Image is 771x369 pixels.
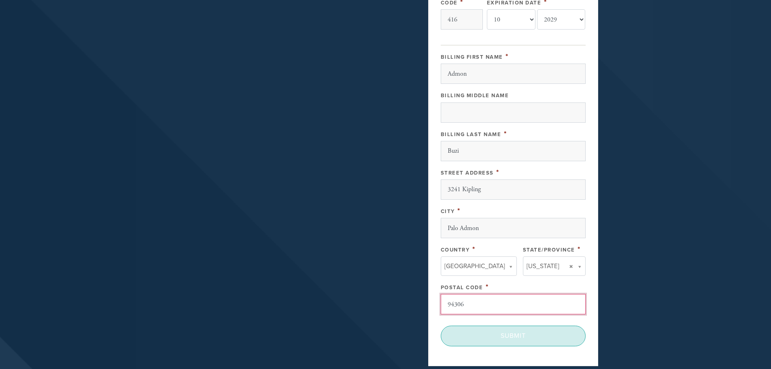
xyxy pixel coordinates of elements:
[444,261,505,271] span: [GEOGRAPHIC_DATA]
[504,129,507,138] span: This field is required.
[537,9,586,30] select: Expiration Date year
[457,206,461,215] span: This field is required.
[441,326,586,346] input: Submit
[527,261,559,271] span: [US_STATE]
[523,247,575,253] label: State/Province
[578,245,581,254] span: This field is required.
[441,54,503,60] label: Billing First Name
[441,256,517,276] a: [GEOGRAPHIC_DATA]
[441,92,509,99] label: Billing Middle Name
[441,170,494,176] label: Street Address
[441,247,470,253] label: Country
[441,284,483,291] label: Postal Code
[472,245,476,254] span: This field is required.
[496,168,499,177] span: This field is required.
[523,256,586,276] a: [US_STATE]
[441,131,501,138] label: Billing Last Name
[441,208,455,215] label: City
[486,282,489,291] span: This field is required.
[506,52,509,61] span: This field is required.
[487,9,535,30] select: Expiration Date month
